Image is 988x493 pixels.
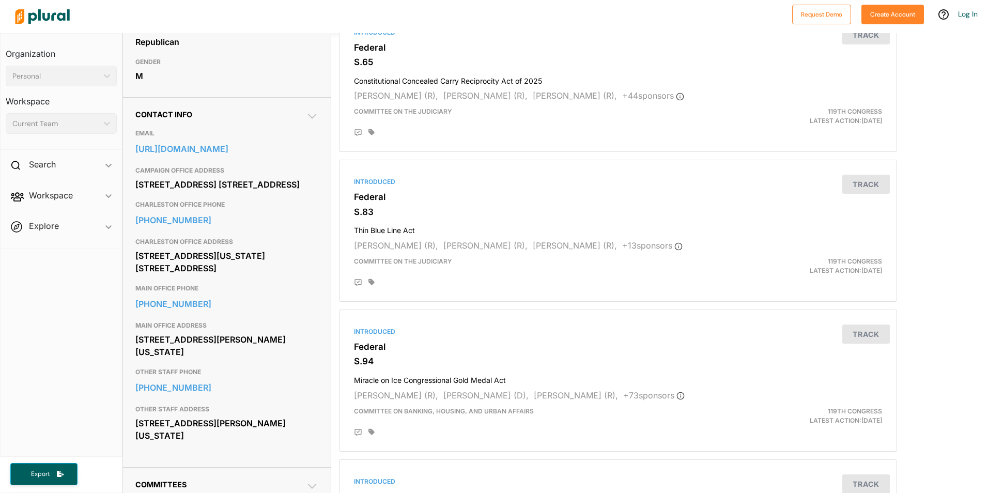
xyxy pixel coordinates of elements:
h3: CHARLESTON OFFICE PHONE [135,198,318,211]
span: [PERSON_NAME] (R), [534,390,618,400]
h3: OTHER STAFF ADDRESS [135,403,318,415]
div: Latest Action: [DATE] [708,257,890,275]
a: [URL][DOMAIN_NAME] [135,141,318,157]
a: Log In [958,9,978,19]
span: [PERSON_NAME] (R), [443,240,528,251]
div: Introduced [354,177,882,187]
button: Track [842,25,890,44]
h3: Federal [354,192,882,202]
div: Add Position Statement [354,279,362,287]
h3: GENDER [135,56,318,68]
a: Create Account [861,8,924,19]
div: Add Position Statement [354,129,362,137]
button: Request Demo [792,5,851,24]
button: Create Account [861,5,924,24]
span: Export [24,470,57,479]
h3: Organization [6,39,117,61]
a: [PHONE_NUMBER] [135,212,318,228]
span: Committee on Banking, Housing, and Urban Affairs [354,407,534,415]
span: [PERSON_NAME] (R), [354,240,438,251]
h3: OTHER STAFF PHONE [135,366,318,378]
div: Personal [12,71,100,82]
span: + 13 sponsor s [622,240,683,251]
span: [PERSON_NAME] (R), [354,90,438,101]
span: [PERSON_NAME] (R), [533,90,617,101]
div: Latest Action: [DATE] [708,407,890,425]
span: + 73 sponsor s [623,390,685,400]
span: + 44 sponsor s [622,90,684,101]
h3: EMAIL [135,127,318,140]
span: Committee on the Judiciary [354,257,452,265]
span: [PERSON_NAME] (R), [443,90,528,101]
a: Request Demo [792,8,851,19]
h4: Thin Blue Line Act [354,221,882,235]
span: Committees [135,480,187,489]
div: Republican [135,34,318,50]
h4: Miracle on Ice Congressional Gold Medal Act [354,371,882,385]
h3: Federal [354,42,882,53]
span: [PERSON_NAME] (R), [533,240,617,251]
span: 119th Congress [828,407,882,415]
h3: CAMPAIGN OFFICE ADDRESS [135,164,318,177]
div: Add tags [368,428,375,436]
div: Current Team [12,118,100,129]
div: [STREET_ADDRESS][US_STATE] [STREET_ADDRESS] [135,248,318,276]
div: M [135,68,318,84]
div: Introduced [354,327,882,336]
h3: Workspace [6,86,117,109]
button: Track [842,175,890,194]
h3: MAIN OFFICE ADDRESS [135,319,318,332]
a: [PHONE_NUMBER] [135,296,318,312]
a: [PHONE_NUMBER] [135,380,318,395]
div: [STREET_ADDRESS][PERSON_NAME][US_STATE] [135,332,318,360]
button: Track [842,325,890,344]
div: Add tags [368,129,375,136]
div: Introduced [354,477,882,486]
h3: S.65 [354,57,882,67]
span: Committee on the Judiciary [354,107,452,115]
h3: S.83 [354,207,882,217]
button: Export [10,463,78,485]
h2: Search [29,159,56,170]
span: 119th Congress [828,107,882,115]
span: [PERSON_NAME] (D), [443,390,529,400]
span: 119th Congress [828,257,882,265]
span: Contact Info [135,110,192,119]
div: [STREET_ADDRESS] [STREET_ADDRESS] [135,177,318,192]
span: [PERSON_NAME] (R), [354,390,438,400]
h3: CHARLESTON OFFICE ADDRESS [135,236,318,248]
h3: MAIN OFFICE PHONE [135,282,318,295]
div: Latest Action: [DATE] [708,107,890,126]
div: Add Position Statement [354,428,362,437]
h3: S.94 [354,356,882,366]
h4: Constitutional Concealed Carry Reciprocity Act of 2025 [354,72,882,86]
div: [STREET_ADDRESS][PERSON_NAME][US_STATE] [135,415,318,443]
div: Add tags [368,279,375,286]
h3: Federal [354,342,882,352]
